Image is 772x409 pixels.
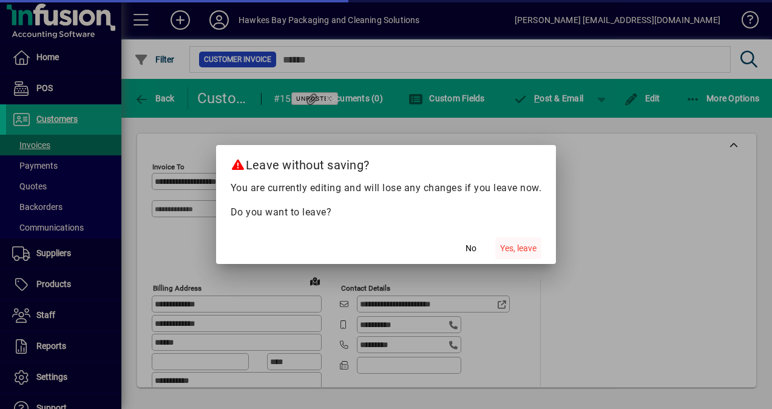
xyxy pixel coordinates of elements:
[466,242,476,255] span: No
[452,237,490,259] button: No
[231,181,542,195] p: You are currently editing and will lose any changes if you leave now.
[216,145,557,180] h2: Leave without saving?
[495,237,541,259] button: Yes, leave
[500,242,537,255] span: Yes, leave
[231,205,542,220] p: Do you want to leave?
